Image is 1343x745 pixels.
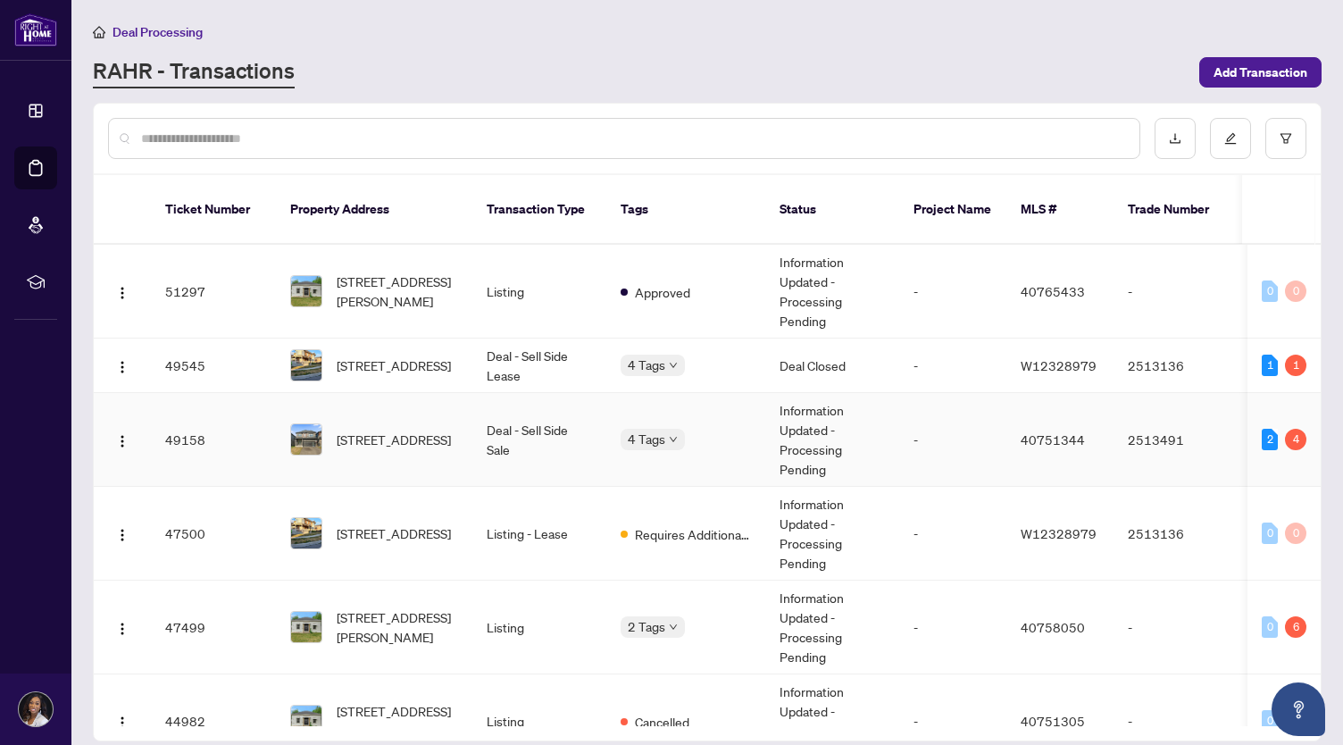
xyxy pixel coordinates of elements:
td: - [1114,245,1239,339]
span: Approved [635,282,690,302]
span: filter [1280,132,1292,145]
td: Deal - Sell Side Sale [472,393,606,487]
img: Logo [115,528,129,542]
td: Listing [472,245,606,339]
span: Deal Processing [113,24,203,40]
td: Listing - Lease [472,487,606,581]
td: 2513136 [1114,339,1239,393]
span: download [1169,132,1181,145]
td: 49158 [151,393,276,487]
span: 40758050 [1021,619,1085,635]
th: Status [765,175,899,245]
img: thumbnail-img [291,350,321,381]
span: W12328979 [1021,357,1097,373]
td: 2513491 [1114,393,1239,487]
span: W12328979 [1021,525,1097,541]
button: edit [1210,118,1251,159]
span: Requires Additional Docs [635,524,751,544]
td: 2513136 [1114,487,1239,581]
span: Cancelled [635,712,689,732]
button: Logo [108,277,137,306]
img: thumbnail-img [291,518,321,548]
td: Information Updated - Processing Pending [765,487,899,581]
td: Listing [472,581,606,674]
button: Add Transaction [1199,57,1322,88]
span: 4 Tags [628,355,665,375]
span: down [669,361,678,370]
img: Logo [115,360,129,374]
th: Transaction Type [472,175,606,245]
div: 4 [1285,429,1306,450]
img: Logo [115,286,129,300]
td: 47499 [151,581,276,674]
td: - [899,393,1006,487]
td: - [899,487,1006,581]
th: Tags [606,175,765,245]
div: 0 [1262,280,1278,302]
div: 0 [1285,523,1306,544]
th: Trade Number [1114,175,1239,245]
td: Deal Closed [765,339,899,393]
div: 0 [1262,616,1278,638]
button: Logo [108,519,137,548]
img: thumbnail-img [291,276,321,306]
span: [STREET_ADDRESS] [337,356,451,375]
td: - [1114,581,1239,674]
span: home [93,26,105,38]
td: - [899,581,1006,674]
span: down [669,435,678,444]
a: RAHR - Transactions [93,56,295,88]
span: 40751305 [1021,713,1085,729]
span: [STREET_ADDRESS] [337,430,451,449]
th: MLS # [1006,175,1114,245]
span: [STREET_ADDRESS][PERSON_NAME] [337,272,458,311]
td: 49545 [151,339,276,393]
td: 51297 [151,245,276,339]
button: Logo [108,425,137,454]
button: Logo [108,351,137,380]
td: Deal - Sell Side Lease [472,339,606,393]
span: 2 Tags [628,616,665,637]
img: Logo [115,434,129,448]
td: Information Updated - Processing Pending [765,245,899,339]
span: 4 Tags [628,429,665,449]
td: Information Updated - Processing Pending [765,581,899,674]
th: Ticket Number [151,175,276,245]
div: 1 [1262,355,1278,376]
th: Property Address [276,175,472,245]
img: logo [14,13,57,46]
img: Profile Icon [19,692,53,726]
td: 47500 [151,487,276,581]
div: 2 [1262,429,1278,450]
div: 0 [1285,280,1306,302]
span: [STREET_ADDRESS][PERSON_NAME] [337,607,458,647]
div: 6 [1285,616,1306,638]
img: thumbnail-img [291,424,321,455]
div: 0 [1262,710,1278,732]
td: - [899,245,1006,339]
span: down [669,623,678,632]
button: filter [1265,118,1306,159]
img: Logo [115,622,129,636]
th: Project Name [899,175,1006,245]
span: [STREET_ADDRESS] [337,523,451,543]
span: edit [1224,132,1237,145]
img: Logo [115,716,129,730]
button: download [1155,118,1196,159]
td: - [899,339,1006,393]
div: 0 [1262,523,1278,544]
td: Information Updated - Processing Pending [765,393,899,487]
span: 40765433 [1021,283,1085,299]
button: Logo [108,613,137,641]
span: [STREET_ADDRESS][PERSON_NAME] [337,701,458,741]
span: 40751344 [1021,431,1085,448]
button: Open asap [1272,682,1325,736]
img: thumbnail-img [291,612,321,642]
button: Logo [108,707,137,735]
span: Add Transaction [1214,58,1307,87]
div: 1 [1285,355,1306,376]
img: thumbnail-img [291,706,321,736]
